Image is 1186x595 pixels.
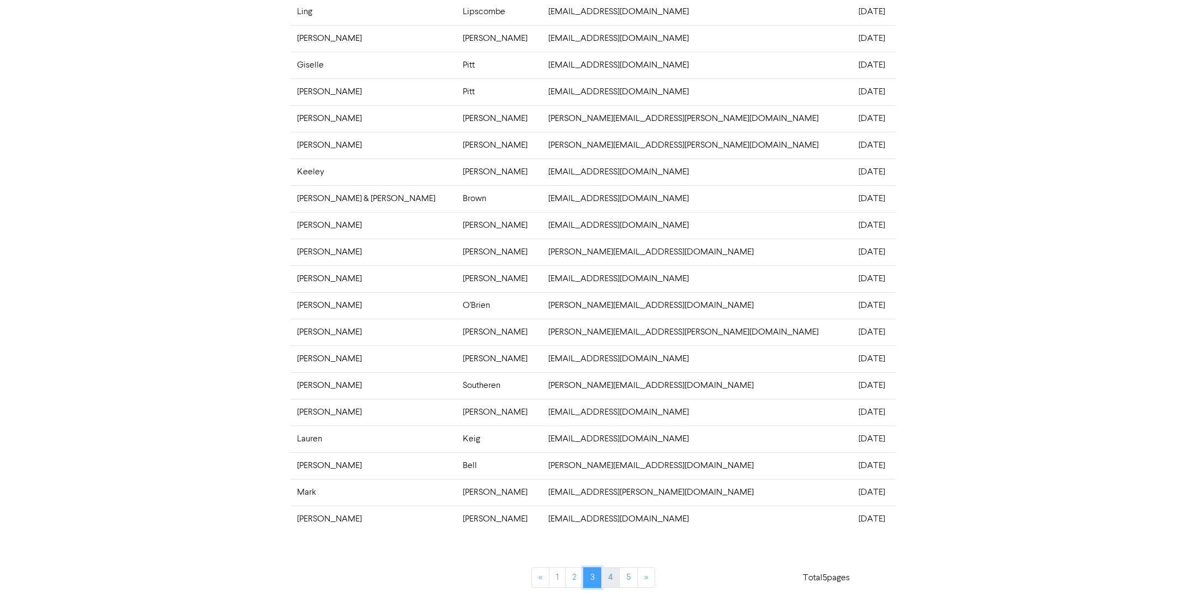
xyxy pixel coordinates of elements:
[291,399,456,426] td: [PERSON_NAME]
[456,265,542,292] td: [PERSON_NAME]
[456,105,542,132] td: [PERSON_NAME]
[291,212,456,239] td: [PERSON_NAME]
[852,52,895,78] td: [DATE]
[291,345,456,372] td: [PERSON_NAME]
[852,452,895,479] td: [DATE]
[456,426,542,452] td: Keig
[456,479,542,506] td: [PERSON_NAME]
[542,372,852,399] td: [PERSON_NAME][EMAIL_ADDRESS][DOMAIN_NAME]
[852,159,895,185] td: [DATE]
[637,567,655,588] a: »
[291,239,456,265] td: [PERSON_NAME]
[291,479,456,506] td: Mark
[852,506,895,532] td: [DATE]
[852,25,895,52] td: [DATE]
[542,132,852,159] td: [PERSON_NAME][EMAIL_ADDRESS][PERSON_NAME][DOMAIN_NAME]
[542,105,852,132] td: [PERSON_NAME][EMAIL_ADDRESS][PERSON_NAME][DOMAIN_NAME]
[542,265,852,292] td: [EMAIL_ADDRESS][DOMAIN_NAME]
[852,132,895,159] td: [DATE]
[852,319,895,345] td: [DATE]
[291,452,456,479] td: [PERSON_NAME]
[291,319,456,345] td: [PERSON_NAME]
[456,399,542,426] td: [PERSON_NAME]
[852,372,895,399] td: [DATE]
[542,159,852,185] td: [EMAIL_ADDRESS][DOMAIN_NAME]
[852,292,895,319] td: [DATE]
[456,25,542,52] td: [PERSON_NAME]
[291,292,456,319] td: [PERSON_NAME]
[542,479,852,506] td: [EMAIL_ADDRESS][PERSON_NAME][DOMAIN_NAME]
[852,479,895,506] td: [DATE]
[852,239,895,265] td: [DATE]
[852,78,895,105] td: [DATE]
[456,506,542,532] td: [PERSON_NAME]
[852,265,895,292] td: [DATE]
[542,319,852,345] td: [PERSON_NAME][EMAIL_ADDRESS][PERSON_NAME][DOMAIN_NAME]
[291,506,456,532] td: [PERSON_NAME]
[531,567,549,588] a: «
[803,572,850,585] p: Total 5 pages
[542,452,852,479] td: [PERSON_NAME][EMAIL_ADDRESS][DOMAIN_NAME]
[291,78,456,105] td: [PERSON_NAME]
[601,567,620,588] a: Page 4
[852,105,895,132] td: [DATE]
[542,212,852,239] td: [EMAIL_ADDRESS][DOMAIN_NAME]
[456,159,542,185] td: [PERSON_NAME]
[456,239,542,265] td: [PERSON_NAME]
[456,452,542,479] td: Bell
[852,345,895,372] td: [DATE]
[291,426,456,452] td: Lauren
[542,345,852,372] td: [EMAIL_ADDRESS][DOMAIN_NAME]
[291,25,456,52] td: [PERSON_NAME]
[583,567,602,588] a: Page 3 is your current page
[456,185,542,212] td: Brown
[549,567,566,588] a: Page 1
[565,567,584,588] a: Page 2
[291,105,456,132] td: [PERSON_NAME]
[291,52,456,78] td: Giselle
[1131,543,1186,595] iframe: Chat Widget
[456,345,542,372] td: [PERSON_NAME]
[456,319,542,345] td: [PERSON_NAME]
[542,292,852,319] td: [PERSON_NAME][EMAIL_ADDRESS][DOMAIN_NAME]
[291,132,456,159] td: [PERSON_NAME]
[291,185,456,212] td: [PERSON_NAME] & [PERSON_NAME]
[456,132,542,159] td: [PERSON_NAME]
[456,78,542,105] td: Pitt
[542,185,852,212] td: [EMAIL_ADDRESS][DOMAIN_NAME]
[542,239,852,265] td: [PERSON_NAME][EMAIL_ADDRESS][DOMAIN_NAME]
[852,426,895,452] td: [DATE]
[456,372,542,399] td: Southeren
[542,399,852,426] td: [EMAIL_ADDRESS][DOMAIN_NAME]
[456,212,542,239] td: [PERSON_NAME]
[456,52,542,78] td: Pitt
[291,265,456,292] td: [PERSON_NAME]
[291,372,456,399] td: [PERSON_NAME]
[852,399,895,426] td: [DATE]
[852,185,895,212] td: [DATE]
[542,52,852,78] td: [EMAIL_ADDRESS][DOMAIN_NAME]
[291,159,456,185] td: Keeley
[852,212,895,239] td: [DATE]
[619,567,638,588] a: Page 5
[542,426,852,452] td: [EMAIL_ADDRESS][DOMAIN_NAME]
[456,292,542,319] td: O'Brien
[542,506,852,532] td: [EMAIL_ADDRESS][DOMAIN_NAME]
[542,78,852,105] td: [EMAIL_ADDRESS][DOMAIN_NAME]
[542,25,852,52] td: [EMAIL_ADDRESS][DOMAIN_NAME]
